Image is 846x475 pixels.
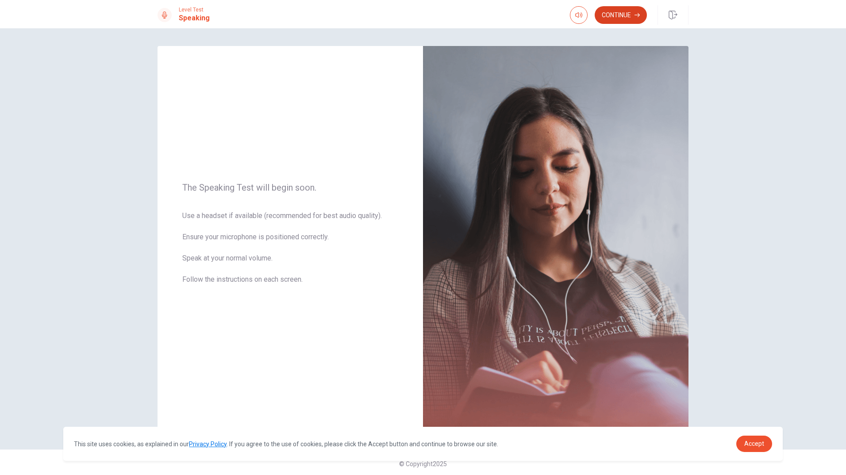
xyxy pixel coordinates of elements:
[179,7,210,13] span: Level Test
[182,182,398,193] span: The Speaking Test will begin soon.
[189,441,227,448] a: Privacy Policy
[423,46,688,432] img: speaking intro
[736,436,772,452] a: dismiss cookie message
[182,211,398,295] span: Use a headset if available (recommended for best audio quality). Ensure your microphone is positi...
[63,427,782,461] div: cookieconsent
[744,440,764,447] span: Accept
[399,460,447,467] span: © Copyright 2025
[595,6,647,24] button: Continue
[179,13,210,23] h1: Speaking
[74,441,498,448] span: This site uses cookies, as explained in our . If you agree to the use of cookies, please click th...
